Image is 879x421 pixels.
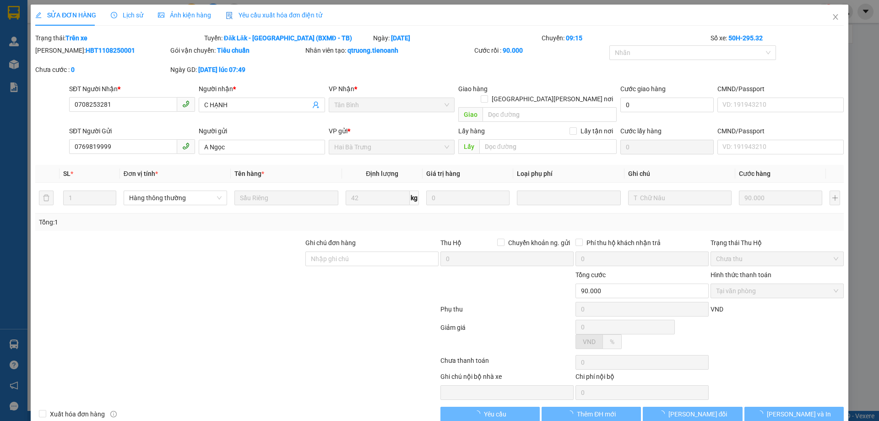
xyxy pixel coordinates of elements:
span: Giao hàng [458,85,488,93]
span: user-add [312,101,320,109]
b: qtruong.tienoanh [347,47,398,54]
div: Người nhận [199,84,325,94]
div: Tuyến: [203,33,372,43]
th: Ghi chú [624,165,735,183]
div: Tổng: 1 [39,217,339,227]
b: Đăk Lăk - [GEOGRAPHIC_DATA] (BXMĐ - TB) [224,34,352,42]
div: Số xe: [710,33,845,43]
span: Xuất hóa đơn hàng [46,409,109,419]
div: Trạng thái Thu Hộ [711,238,844,248]
span: [GEOGRAPHIC_DATA][PERSON_NAME] nơi [488,94,617,104]
button: Close [823,5,848,30]
label: Ghi chú đơn hàng [305,239,356,246]
button: plus [830,191,840,205]
span: loading [757,410,767,417]
span: loading [567,410,577,417]
span: Lấy tận nơi [577,126,617,136]
div: Gói vận chuyển: [170,45,304,55]
span: Chưa thu [716,252,838,266]
input: 0 [739,191,822,205]
span: close [832,13,839,21]
span: Tân Bình [334,98,449,112]
span: clock-circle [111,12,117,18]
b: 50H-295.32 [728,34,763,42]
input: Dọc đường [479,139,617,154]
span: Định lượng [366,170,398,177]
div: Chi phí nội bộ [575,372,709,385]
b: HBT1108250001 [86,47,135,54]
span: info-circle [110,411,117,417]
div: VP gửi [329,126,455,136]
div: Ngày: [372,33,541,43]
span: [PERSON_NAME] và In [767,409,831,419]
span: Giao [458,107,483,122]
b: [DATE] [391,34,410,42]
div: Ngày GD: [170,65,304,75]
span: loading [658,410,668,417]
b: [DATE] lúc 07:49 [198,66,245,73]
span: Phí thu hộ khách nhận trả [583,238,664,248]
input: Ghi Chú [628,191,732,205]
input: Ghi chú đơn hàng [305,252,439,266]
span: VND [583,338,596,345]
div: Giảm giá [439,323,575,353]
span: % [610,338,614,345]
span: Yêu cầu [484,409,506,419]
span: Cước hàng [739,170,770,177]
div: Chuyến: [541,33,710,43]
div: Cước rồi : [474,45,608,55]
b: 0 [71,66,75,73]
span: Thu Hộ [440,239,461,246]
input: Cước giao hàng [620,98,714,112]
span: Chuyển khoản ng. gửi [505,238,574,248]
span: phone [182,100,190,108]
span: Lấy [458,139,479,154]
b: Trên xe [65,34,87,42]
span: loading [474,410,484,417]
div: CMND/Passport [717,126,843,136]
div: Ghi chú nội bộ nhà xe [440,372,574,385]
label: Cước giao hàng [620,85,666,93]
span: Tại văn phòng [716,284,838,298]
div: Chưa cước : [35,65,168,75]
span: VND [711,306,723,313]
b: Tiêu chuẩn [217,47,250,54]
button: delete [39,191,54,205]
span: kg [410,191,419,205]
div: CMND/Passport [717,84,843,94]
div: SĐT Người Gửi [69,126,195,136]
span: Giá trị hàng [426,170,460,177]
span: Tổng cước [575,271,606,279]
label: Hình thức thanh toán [711,271,771,279]
span: picture [158,12,164,18]
div: SĐT Người Nhận [69,84,195,94]
span: Lịch sử [111,11,143,19]
span: SỬA ĐƠN HÀNG [35,11,96,19]
span: Ảnh kiện hàng [158,11,211,19]
div: Nhân viên tạo: [305,45,472,55]
input: 0 [426,191,510,205]
span: phone [182,142,190,150]
span: SL [63,170,71,177]
label: Cước lấy hàng [620,127,662,135]
div: [PERSON_NAME]: [35,45,168,55]
span: edit [35,12,42,18]
span: Hai Bà Trưng [334,140,449,154]
div: Phụ thu [439,304,575,320]
input: VD: Bàn, Ghế [234,191,338,205]
b: 09:15 [566,34,582,42]
span: Lấy hàng [458,127,485,135]
div: Người gửi [199,126,325,136]
input: Cước lấy hàng [620,140,714,154]
input: Dọc đường [483,107,617,122]
span: Đơn vị tính [124,170,158,177]
span: Tên hàng [234,170,264,177]
span: Hàng thông thường [129,191,222,205]
img: icon [226,12,233,19]
th: Loại phụ phí [513,165,624,183]
div: Chưa thanh toán [439,355,575,372]
span: [PERSON_NAME] đổi [668,409,727,419]
span: VP Nhận [329,85,354,93]
b: 90.000 [503,47,523,54]
span: Yêu cầu xuất hóa đơn điện tử [226,11,322,19]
